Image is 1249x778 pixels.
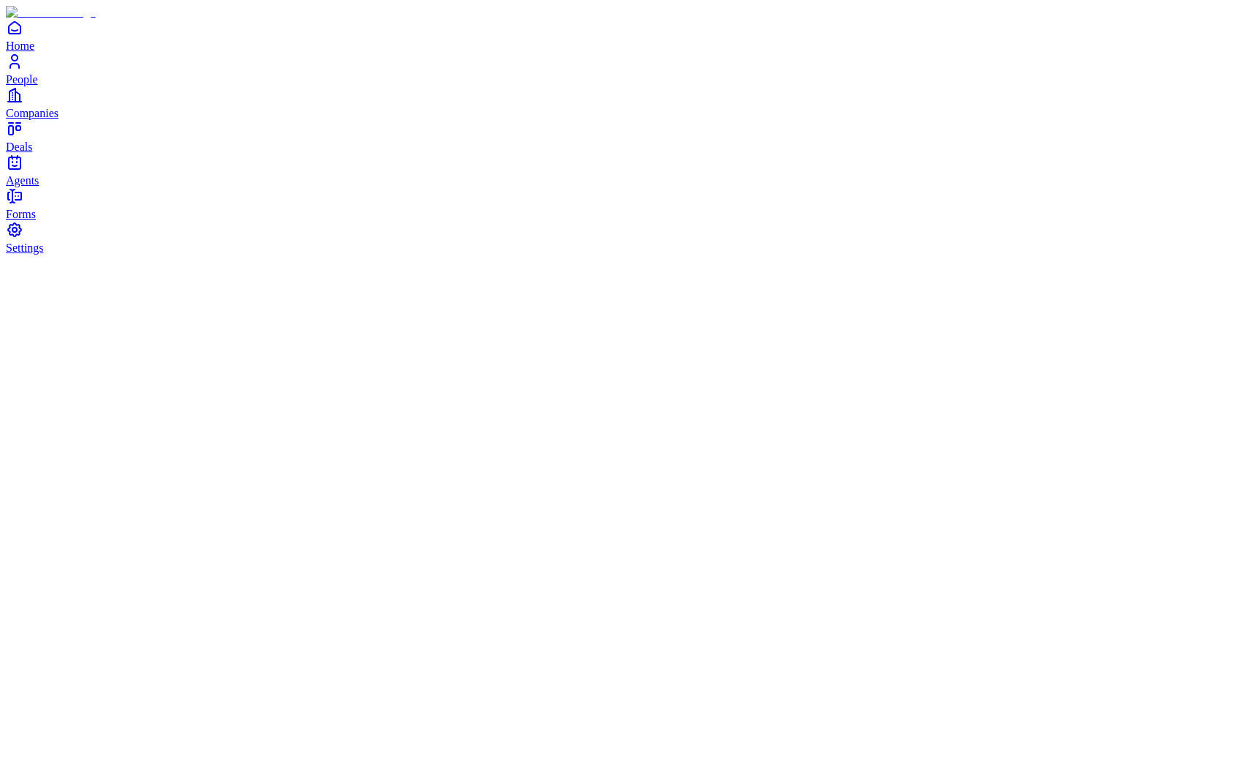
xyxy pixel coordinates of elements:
[6,221,1243,254] a: Settings
[6,242,44,254] span: Settings
[6,120,1243,153] a: Deals
[6,6,96,19] img: Item Brain Logo
[6,141,32,153] span: Deals
[6,53,1243,86] a: People
[6,154,1243,187] a: Agents
[6,187,1243,220] a: Forms
[6,208,36,220] span: Forms
[6,40,34,52] span: Home
[6,73,38,86] span: People
[6,86,1243,119] a: Companies
[6,174,39,187] span: Agents
[6,107,59,119] span: Companies
[6,19,1243,52] a: Home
